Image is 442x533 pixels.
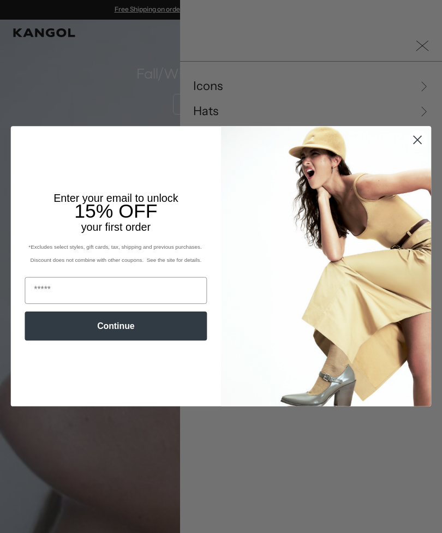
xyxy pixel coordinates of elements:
span: 15% OFF [74,200,157,222]
button: Close dialog [408,130,427,149]
input: Email [25,277,207,304]
button: Continue [25,312,207,340]
span: your first order [81,221,151,233]
span: *Excludes select styles, gift cards, tax, shipping and previous purchases. Discount does not comb... [28,244,203,263]
span: Enter your email to unlock [53,193,178,205]
img: 93be19ad-e773-4382-80b9-c9d740c9197f.jpeg [221,127,431,407]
